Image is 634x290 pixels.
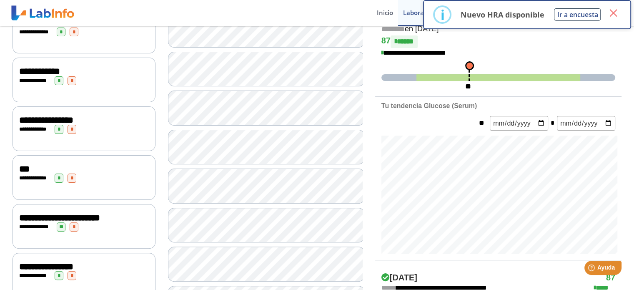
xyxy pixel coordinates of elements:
[490,116,548,131] input: mm/dd/yyyy
[440,7,444,22] div: i
[381,35,615,48] h4: 87
[381,102,477,109] b: Tu tendencia Glucose (Serum)
[557,116,615,131] input: mm/dd/yyyy
[560,257,625,281] iframe: Help widget launcher
[554,8,601,21] button: Ir a encuesta
[381,25,615,34] h5: en [DATE]
[381,273,417,283] h4: [DATE]
[460,10,544,20] p: Nuevo HRA disponible
[606,5,621,20] button: Close this dialog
